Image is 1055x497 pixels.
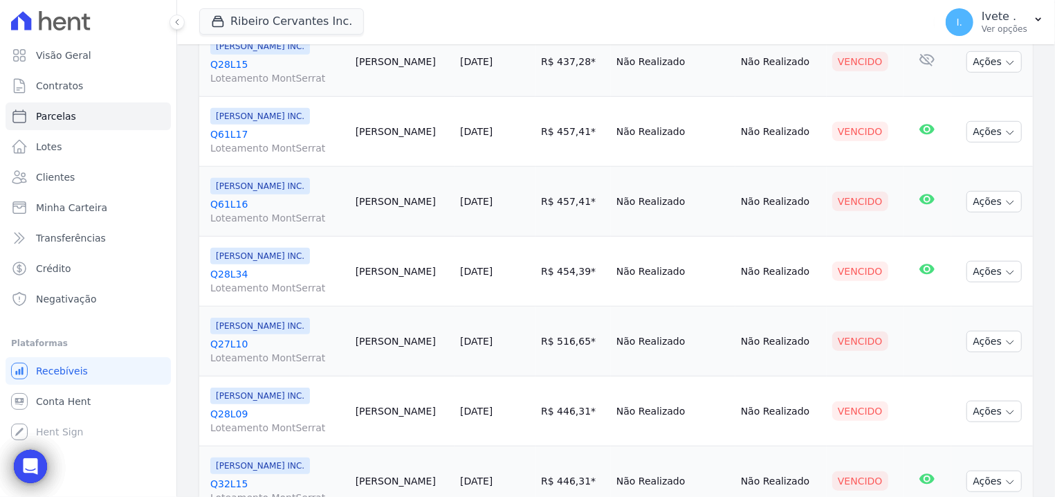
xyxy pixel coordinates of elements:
[460,126,493,137] a: [DATE]
[36,262,71,275] span: Crédito
[36,170,75,184] span: Clientes
[611,307,735,377] td: Não Realizado
[535,307,611,377] td: R$ 516,65
[210,71,345,85] span: Loteamento MontSerrat
[36,231,106,245] span: Transferências
[966,331,1022,352] button: Ações
[210,407,345,435] a: Q28L09Loteamento MontSerrat
[735,27,827,97] td: Não Realizado
[210,211,345,225] span: Loteamento MontSerrat
[6,72,171,100] a: Contratos
[735,377,827,446] td: Não Realizado
[832,262,888,281] div: Vencido
[460,476,493,487] a: [DATE]
[36,201,107,215] span: Minha Carteira
[14,450,47,483] div: Open Intercom Messenger
[460,196,493,207] a: [DATE]
[210,267,345,295] a: Q28L34Loteamento MontSerrat
[36,140,62,154] span: Lotes
[210,38,310,55] span: [PERSON_NAME] INC.
[611,237,735,307] td: Não Realizado
[832,332,888,351] div: Vencido
[210,57,345,85] a: Q28L15Loteamento MontSerrat
[966,121,1022,143] button: Ações
[350,377,455,446] td: [PERSON_NAME]
[11,335,165,352] div: Plataformas
[210,421,345,435] span: Loteamento MontSerrat
[735,307,827,377] td: Não Realizado
[350,27,455,97] td: [PERSON_NAME]
[611,377,735,446] td: Não Realizado
[36,48,91,62] span: Visão Geral
[6,285,171,313] a: Negativação
[832,122,888,141] div: Vencido
[982,24,1027,35] p: Ver opções
[210,388,310,404] span: [PERSON_NAME] INC.
[966,471,1022,492] button: Ações
[935,3,1055,42] button: I. Ivete . Ver opções
[832,52,888,71] div: Vencido
[6,133,171,161] a: Lotes
[6,224,171,252] a: Transferências
[210,127,345,155] a: Q61L17Loteamento MontSerrat
[535,97,611,167] td: R$ 457,41
[210,178,310,195] span: [PERSON_NAME] INC.
[210,141,345,155] span: Loteamento MontSerrat
[6,255,171,282] a: Crédito
[535,237,611,307] td: R$ 454,39
[832,471,888,491] div: Vencido
[832,401,888,421] div: Vencido
[535,167,611,237] td: R$ 457,41
[210,197,345,225] a: Q61L16Loteamento MontSerrat
[350,167,455,237] td: [PERSON_NAME]
[982,10,1027,24] p: Ivete .
[6,388,171,415] a: Conta Hent
[535,27,611,97] td: R$ 437,28
[966,261,1022,282] button: Ações
[832,192,888,211] div: Vencido
[535,377,611,446] td: R$ 446,31
[611,167,735,237] td: Não Realizado
[350,237,455,307] td: [PERSON_NAME]
[210,337,345,365] a: Q27L10Loteamento MontSerrat
[735,167,827,237] td: Não Realizado
[460,266,493,277] a: [DATE]
[460,406,493,417] a: [DATE]
[460,336,493,347] a: [DATE]
[6,194,171,222] a: Minha Carteira
[36,109,76,123] span: Parcelas
[460,56,493,67] a: [DATE]
[966,51,1022,73] button: Ações
[611,97,735,167] td: Não Realizado
[36,292,97,306] span: Negativação
[210,351,345,365] span: Loteamento MontSerrat
[6,42,171,69] a: Visão Geral
[36,79,83,93] span: Contratos
[350,307,455,377] td: [PERSON_NAME]
[966,401,1022,422] button: Ações
[735,237,827,307] td: Não Realizado
[36,395,91,408] span: Conta Hent
[210,281,345,295] span: Loteamento MontSerrat
[611,27,735,97] td: Não Realizado
[735,97,827,167] td: Não Realizado
[6,163,171,191] a: Clientes
[210,318,310,334] span: [PERSON_NAME] INC.
[199,8,364,35] button: Ribeiro Cervantes Inc.
[210,248,310,264] span: [PERSON_NAME] INC.
[6,102,171,130] a: Parcelas
[350,97,455,167] td: [PERSON_NAME]
[957,17,963,27] span: I.
[966,191,1022,213] button: Ações
[6,357,171,385] a: Recebíveis
[210,458,310,474] span: [PERSON_NAME] INC.
[36,364,88,378] span: Recebíveis
[210,108,310,125] span: [PERSON_NAME] INC.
